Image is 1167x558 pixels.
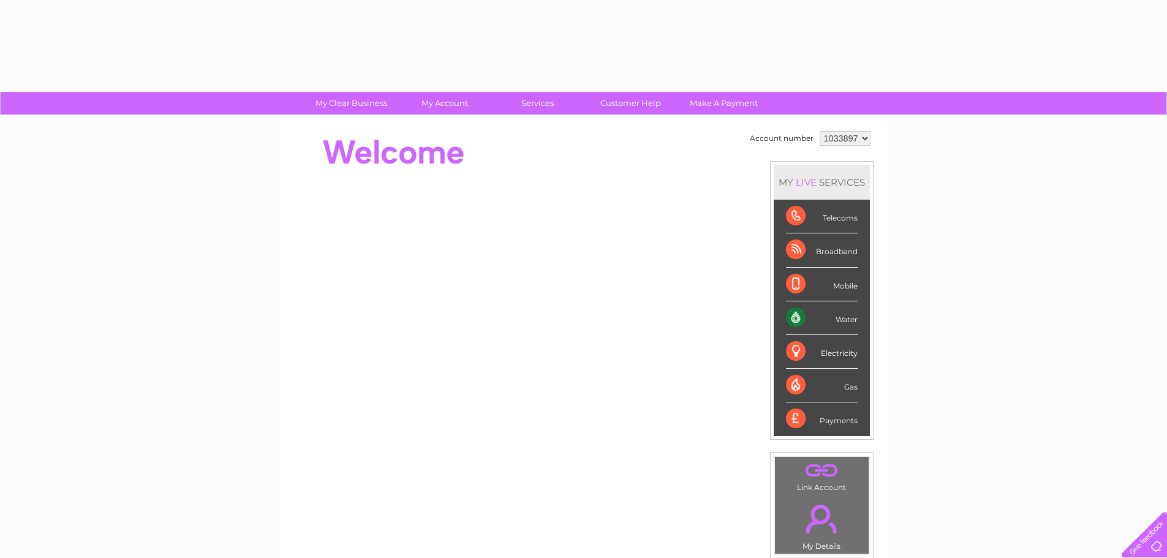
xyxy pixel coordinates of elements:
[786,402,858,435] div: Payments
[774,165,870,200] div: MY SERVICES
[793,176,819,188] div: LIVE
[778,497,866,540] a: .
[673,92,774,115] a: Make A Payment
[747,128,817,149] td: Account number
[786,301,858,335] div: Water
[487,92,588,115] a: Services
[786,200,858,233] div: Telecoms
[786,233,858,267] div: Broadband
[774,456,869,495] td: Link Account
[778,460,866,481] a: .
[786,335,858,369] div: Electricity
[394,92,495,115] a: My Account
[301,92,402,115] a: My Clear Business
[786,268,858,301] div: Mobile
[580,92,681,115] a: Customer Help
[786,369,858,402] div: Gas
[774,494,869,554] td: My Details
